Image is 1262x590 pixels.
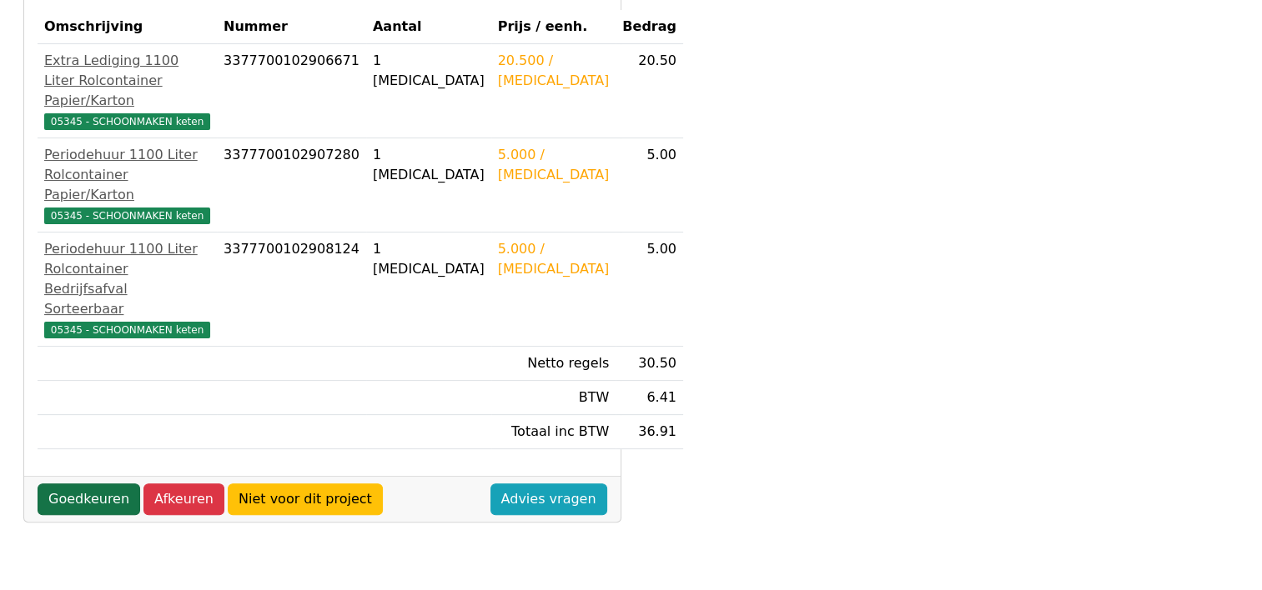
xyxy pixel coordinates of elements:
[498,51,610,91] div: 20.500 / [MEDICAL_DATA]
[491,381,616,415] td: BTW
[143,483,224,515] a: Afkeuren
[228,483,383,515] a: Niet voor dit project
[490,483,607,515] a: Advies vragen
[616,10,683,44] th: Bedrag
[44,145,210,205] div: Periodehuur 1100 Liter Rolcontainer Papier/Karton
[44,113,210,130] span: 05345 - SCHOONMAKEN keten
[217,44,366,138] td: 3377700102906671
[366,10,491,44] th: Aantal
[616,138,683,232] td: 5.00
[491,10,616,44] th: Prijs / eenh.
[217,10,366,44] th: Nummer
[44,239,210,319] div: Periodehuur 1100 Liter Rolcontainer Bedrijfsafval Sorteerbaar
[44,145,210,225] a: Periodehuur 1100 Liter Rolcontainer Papier/Karton05345 - SCHOONMAKEN keten
[44,51,210,131] a: Extra Lediging 1100 Liter Rolcontainer Papier/Karton05345 - SCHOONMAKEN keten
[498,239,610,279] div: 5.000 / [MEDICAL_DATA]
[38,10,217,44] th: Omschrijving
[373,51,485,91] div: 1 [MEDICAL_DATA]
[44,51,210,111] div: Extra Lediging 1100 Liter Rolcontainer Papier/Karton
[491,415,616,449] td: Totaal inc BTW
[498,145,610,185] div: 5.000 / [MEDICAL_DATA]
[373,145,485,185] div: 1 [MEDICAL_DATA]
[38,483,140,515] a: Goedkeuren
[616,44,683,138] td: 20.50
[44,207,210,224] span: 05345 - SCHOONMAKEN keten
[616,347,683,381] td: 30.50
[373,239,485,279] div: 1 [MEDICAL_DATA]
[217,138,366,232] td: 3377700102907280
[44,322,210,338] span: 05345 - SCHOONMAKEN keten
[616,381,683,415] td: 6.41
[217,232,366,347] td: 3377700102908124
[616,415,683,449] td: 36.91
[44,239,210,339] a: Periodehuur 1100 Liter Rolcontainer Bedrijfsafval Sorteerbaar05345 - SCHOONMAKEN keten
[491,347,616,381] td: Netto regels
[616,232,683,347] td: 5.00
